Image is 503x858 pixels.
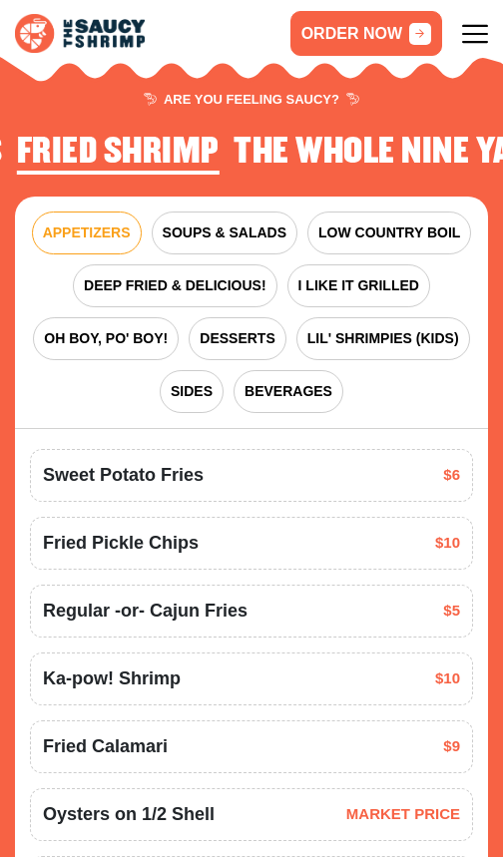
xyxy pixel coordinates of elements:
span: SIDES [171,382,213,403]
a: ORDER NOW [290,12,442,57]
span: BEVERAGES [245,382,332,403]
button: DESSERTS [189,318,285,361]
span: DEEP FRIED & DELICIOUS! [84,276,266,297]
span: $10 [435,533,460,556]
img: logo [15,15,145,54]
button: LIL' SHRIMPIES (KIDS) [296,318,470,361]
span: Sweet Potato Fries [43,463,204,490]
button: BEVERAGES [234,371,343,414]
button: I LIKE IT GRILLED [287,265,430,308]
span: $9 [443,736,460,759]
span: Fried Calamari [43,734,168,761]
h2: Fried Shrimp [17,134,220,173]
span: MARKET PRICE [346,804,460,827]
button: LOW COUNTRY BOIL [307,213,471,255]
span: LIL' SHRIMPIES (KIDS) [307,329,459,350]
span: DESSERTS [200,329,274,350]
span: Ka-pow! Shrimp [43,666,181,693]
span: Oysters on 1/2 Shell [43,802,215,829]
button: SIDES [160,371,224,414]
span: $5 [443,601,460,624]
button: OH BOY, PO' BOY! [33,318,179,361]
span: SOUPS & SALADS [163,223,286,244]
button: DEEP FRIED & DELICIOUS! [73,265,277,308]
span: Fried Pickle Chips [43,531,199,558]
span: I LIKE IT GRILLED [298,276,419,297]
button: SOUPS & SALADS [152,213,297,255]
span: LOW COUNTRY BOIL [318,223,460,244]
span: $6 [443,465,460,488]
span: $10 [435,668,460,691]
span: APPETIZERS [43,223,131,244]
span: Regular -or- Cajun Fries [43,599,248,626]
span: ARE YOU FEELING SAUCY? [144,94,359,107]
span: OH BOY, PO' BOY! [44,329,168,350]
li: 1 of 4 [17,134,220,178]
button: APPETIZERS [32,213,142,255]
